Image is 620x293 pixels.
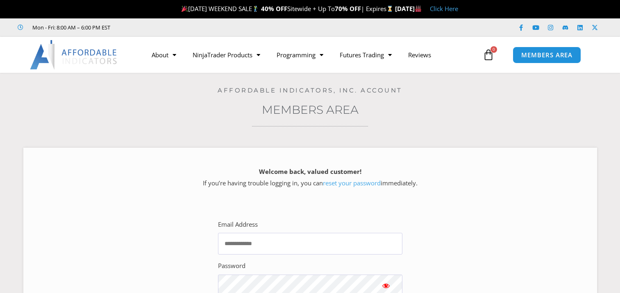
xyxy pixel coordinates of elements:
span: Mon - Fri: 8:00 AM – 6:00 PM EST [30,23,110,32]
a: 0 [470,43,506,67]
strong: Welcome back, valued customer! [259,167,361,176]
a: reset your password [323,179,381,187]
a: MEMBERS AREA [513,47,581,63]
a: Affordable Indicators, Inc. Account [218,86,402,94]
p: If you’re having trouble logging in, you can immediately. [38,166,583,189]
a: Click Here [430,5,458,13]
img: 🏌️‍♂️ [252,6,259,12]
strong: [DATE] [395,5,422,13]
span: MEMBERS AREA [521,52,572,58]
a: Programming [268,45,332,64]
a: Futures Trading [332,45,400,64]
strong: 40% OFF [261,5,287,13]
img: 🎉 [182,6,188,12]
strong: 70% OFF [335,5,361,13]
nav: Menu [143,45,481,64]
span: [DATE] WEEKEND SALE Sitewide + Up To | Expires [179,5,395,13]
a: Members Area [262,103,359,117]
a: Reviews [400,45,439,64]
label: Email Address [218,219,258,230]
iframe: Customer reviews powered by Trustpilot [122,23,245,32]
label: Password [218,260,245,272]
span: 0 [491,46,497,53]
a: About [143,45,184,64]
img: ⌛ [387,6,393,12]
img: 🏭 [415,6,421,12]
a: NinjaTrader Products [184,45,268,64]
img: LogoAI | Affordable Indicators – NinjaTrader [30,40,118,70]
